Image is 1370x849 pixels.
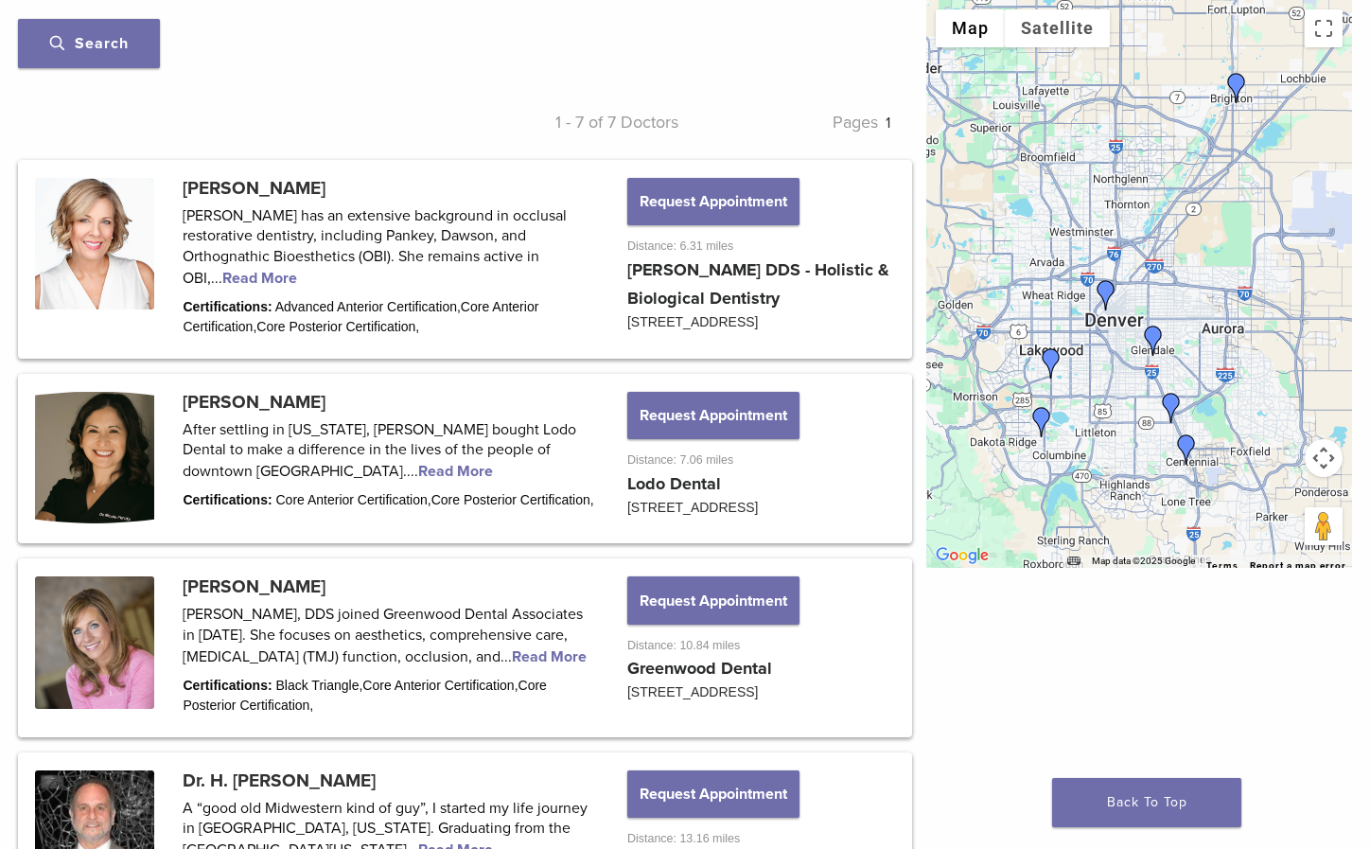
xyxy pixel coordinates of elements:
[1027,407,1057,437] div: Dr. Guy Grabiak
[1156,393,1186,423] div: Dr. Rachel LePera
[458,108,678,136] p: 1 - 7 of 7 Doctors
[1305,439,1343,477] button: Map camera controls
[627,178,799,225] button: Request Appointment
[50,34,129,53] span: Search
[1206,560,1238,572] a: Terms (opens in new tab)
[1067,555,1080,568] button: Keyboard shortcuts
[1036,348,1066,379] div: Dr. H. Scott Stewart
[1052,778,1241,827] a: Back To Top
[627,576,799,624] button: Request Appointment
[1092,556,1195,566] span: Map data ©2025 Google
[936,9,1005,47] button: Show street map
[1091,280,1121,310] div: Dr. Nicole Furuta
[1305,9,1343,47] button: Toggle fullscreen view
[18,19,160,68] button: Search
[1250,560,1346,571] a: Report a map error
[931,543,993,568] img: Google
[1221,73,1252,103] div: Dr. Jeff Poulson
[627,392,799,439] button: Request Appointment
[1171,434,1202,465] div: Dr. Mitchell Williams
[1005,9,1110,47] button: Show satellite imagery
[678,108,899,136] p: Pages
[931,543,993,568] a: Open this area in Google Maps (opens a new window)
[886,114,890,133] a: 1
[627,770,799,818] button: Request Appointment
[1138,326,1168,356] div: Dr. Sharon Dickerson
[1305,507,1343,545] button: Drag Pegman onto the map to open Street View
